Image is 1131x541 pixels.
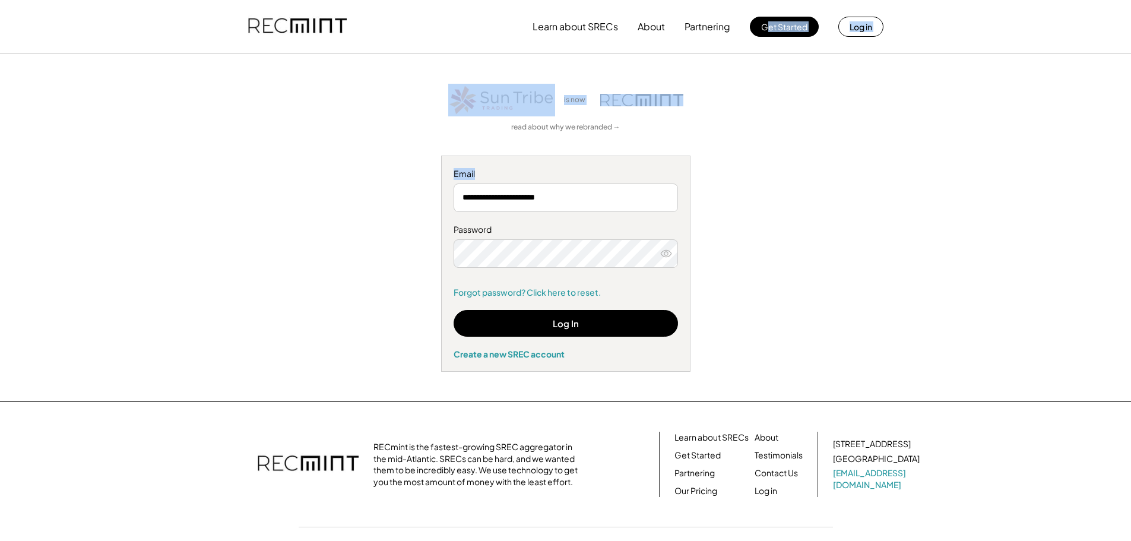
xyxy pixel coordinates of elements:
div: RECmint is the fastest-growing SREC aggregator in the mid-Atlantic. SRECs can be hard, and we wan... [373,441,584,488]
img: STT_Horizontal_Logo%2B-%2BColor.png [448,84,555,116]
a: Testimonials [755,450,803,461]
div: [GEOGRAPHIC_DATA] [833,453,920,465]
button: Partnering [685,15,730,39]
a: Log in [755,485,777,497]
img: recmint-logotype%403x.png [258,444,359,485]
div: Password [454,224,678,236]
a: read about why we rebranded → [511,122,620,132]
div: is now [561,95,594,105]
a: Learn about SRECs [674,432,749,444]
a: Get Started [674,450,721,461]
button: Log in [838,17,883,37]
button: Log In [454,310,678,337]
a: Partnering [674,467,715,479]
a: Contact Us [755,467,798,479]
a: Forgot password? Click here to reset. [454,287,678,299]
a: [EMAIL_ADDRESS][DOMAIN_NAME] [833,467,922,491]
button: Learn about SRECs [533,15,618,39]
img: recmint-logotype%403x.png [248,7,347,47]
a: About [755,432,778,444]
button: About [638,15,665,39]
div: [STREET_ADDRESS] [833,438,911,450]
div: Email [454,168,678,180]
button: Get Started [750,17,819,37]
img: recmint-logotype%403x.png [600,94,683,106]
div: Create a new SREC account [454,349,678,359]
a: Our Pricing [674,485,717,497]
